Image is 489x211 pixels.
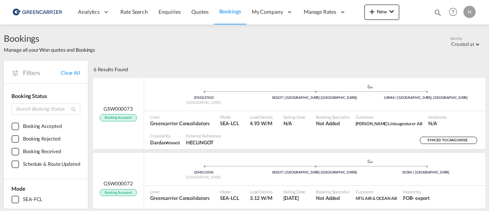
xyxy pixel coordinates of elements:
[203,170,204,174] span: |
[356,121,423,126] span: [PERSON_NAME] Linieagenturer AB
[104,180,133,187] span: GSW000072
[191,8,208,15] span: Quotes
[23,123,62,130] div: Booking Accepted
[434,8,442,20] div: icon-magnify
[283,195,306,201] span: 12 Sep 2025
[428,120,437,127] div: N/A
[166,140,180,145] span: Ahmeti
[366,159,375,163] md-icon: assets/icons/custom/ship-fill.svg
[100,114,136,121] span: Booking Accepted
[259,95,370,100] div: SEGOT | [GEOGRAPHIC_DATA] ([GEOGRAPHIC_DATA])
[23,160,80,168] div: Schedule & Route Updated
[4,32,95,44] span: Bookings
[150,133,180,139] span: Created By
[23,69,61,77] span: Filters
[23,135,60,143] div: Booking Rejected
[316,189,349,195] span: Booking Specialist
[304,8,336,16] span: Manage Rates
[368,7,377,16] md-icon: icon-plus 400-fg
[250,114,273,120] span: Load Details
[283,114,306,120] span: Sailing Date
[150,189,209,195] span: Liner
[463,6,476,18] div: N
[148,175,259,180] div: [GEOGRAPHIC_DATA]
[61,69,80,76] a: Clear All
[364,5,399,20] button: icon-plus 400-fgNewicon-chevron-down
[250,120,272,126] span: 4.93 W/M
[356,189,397,195] span: Customer
[252,8,283,16] span: My Company
[403,189,430,195] span: Incoterms
[356,196,397,201] span: NTG AIR & OCEAN AB
[370,95,481,100] div: USMIA | [GEOGRAPHIC_DATA], [GEOGRAPHIC_DATA]
[451,41,474,47] div: Created at
[204,95,214,100] span: 37433
[220,195,239,201] span: SEA-LCL
[447,5,463,19] div: Help
[220,120,239,127] span: SEA-LCL
[23,196,42,203] div: SEA-FCL
[428,114,446,120] span: Incoterms
[148,100,259,105] div: [GEOGRAPHIC_DATA]
[250,195,272,201] span: 3.12 W/M
[100,189,136,196] span: Booking Accepted
[159,8,181,15] span: Enquiries
[104,105,133,112] span: GSW000073
[150,120,209,127] span: Greencarrier Consolidators
[150,195,209,201] span: Greencarrier Consolidators
[259,170,370,175] div: SEGOT | [GEOGRAPHIC_DATA] ([GEOGRAPHIC_DATA])
[403,195,413,201] div: FOB
[219,8,241,15] span: Bookings
[250,189,273,195] span: Load Details
[412,195,429,201] div: - export
[94,61,128,78] div: 6 Results Found
[186,133,221,139] span: External Reference
[370,170,481,175] div: SGSIN | [GEOGRAPHIC_DATA]
[387,7,396,16] md-icon: icon-chevron-down
[316,114,349,120] span: Booking Specialist
[11,196,80,203] md-checkbox: SEA-FCL
[283,189,306,195] span: Sailing Date
[204,170,214,174] span: 13545
[316,195,349,201] span: Not Added
[447,5,460,18] span: Help
[93,78,485,149] div: GSW000073 Booking Accepted Pickup Sweden assets/icons/custom/ship-fill.svgassets/icons/custom/rol...
[186,139,221,146] span: HECLINGOT
[356,114,423,120] span: Customer
[120,8,148,15] span: Rate Search
[71,106,76,112] md-icon: icon-magnify
[150,114,209,120] span: Liner
[220,189,239,195] span: Mode
[220,114,239,120] span: Mode
[23,148,61,155] div: Booking Received
[11,93,47,99] span: Booking Status
[427,138,469,145] span: SYNCED TO CARGOWISE
[11,103,80,115] input: Search Booking Status
[450,36,462,41] span: Sort by
[203,95,204,100] span: |
[4,46,95,53] span: Manage all your Won quotes and Bookings
[356,195,397,201] span: NTG AIR & OCEAN AB
[78,8,100,16] span: Analytics
[403,195,430,201] span: FOB export
[11,3,63,21] img: 609dfd708afe11efa14177256b0082fb.png
[283,120,306,127] span: N/A
[366,85,375,88] md-icon: assets/icons/custom/ship-fill.svg
[194,95,204,100] span: 37433
[356,120,423,127] span: Hecksher Linieagenturer AB
[194,170,204,174] span: 13545
[150,139,180,146] span: Dardan Ahmeti
[434,8,442,17] md-icon: icon-magnify
[316,120,349,127] span: Not Added
[11,185,25,192] span: Mode
[420,137,477,144] div: SYNCED TO CARGOWISE
[11,92,80,100] div: Booking Status
[368,8,396,15] span: New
